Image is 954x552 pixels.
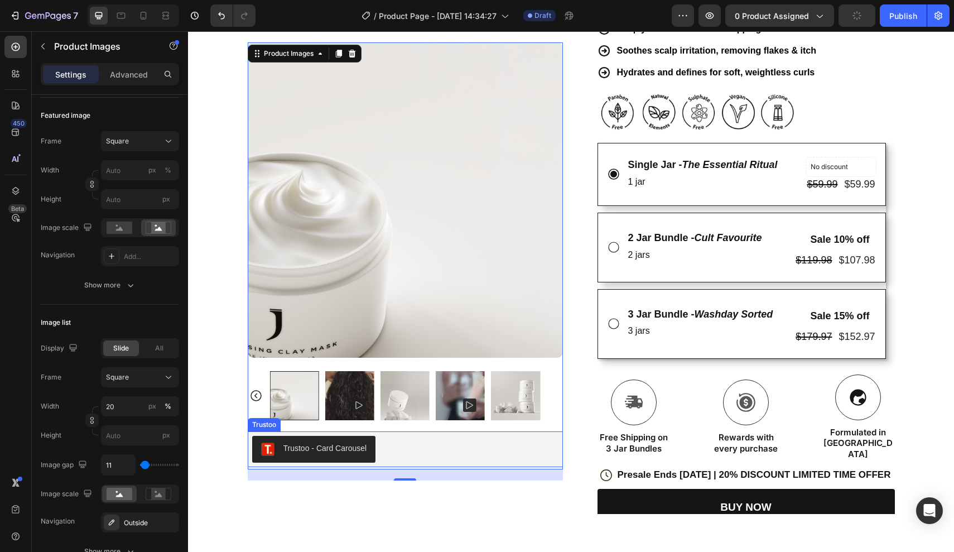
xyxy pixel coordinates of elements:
div: $119.98 [606,222,645,237]
input: px [101,189,179,209]
span: 0 product assigned [735,10,809,22]
div: Add... [124,252,176,262]
input: px% [101,396,179,416]
p: 3 Jar Bundle - [440,277,585,290]
div: BUY NOW [532,469,583,483]
i: The Essential Ritual [494,128,590,139]
div: Outside [124,518,176,528]
label: Height [41,430,61,440]
p: Free Shipping on 3 Jar Bundles [411,401,481,423]
pre: Sale 15% off [615,272,688,298]
input: Auto [102,455,135,475]
div: Image list [41,318,71,328]
button: px [161,164,175,177]
div: Image scale [41,220,94,236]
p: Advanced [110,69,148,80]
button: Show more [41,275,179,295]
div: Publish [889,10,917,22]
pre: Sale 10% off [615,195,688,222]
button: 7 [4,4,83,27]
div: Image scale [41,487,94,502]
p: 2 Jar Bundle - [440,200,574,213]
input: px% [101,160,179,180]
span: Slide [113,343,129,353]
button: Publish [880,4,927,27]
button: % [146,164,159,177]
label: Width [41,401,59,411]
iframe: Design area [188,31,954,514]
label: Height [41,194,61,204]
p: 3 jars [440,292,585,308]
div: $59.99 [618,146,651,161]
strong: Hydrates and defines for soft, weightless curls [429,36,627,46]
span: px [162,195,170,203]
button: Square [101,131,179,151]
p: Formulated in [GEOGRAPHIC_DATA] [635,396,706,429]
button: 0 product assigned [725,4,834,27]
div: Open Intercom Messenger [916,497,943,524]
div: px [148,401,156,411]
div: Display [41,341,80,356]
div: Navigation [41,516,75,526]
button: BUY NOW [409,458,707,494]
div: % [165,165,171,175]
div: Image gap [41,458,89,473]
div: $59.99 [655,146,688,161]
div: 450 [11,119,27,128]
div: Navigation [41,250,75,260]
div: $179.97 [606,298,645,313]
span: Presale Ends [DATE] | 20% DISCOUNT LIMITED TIME OFFER [430,438,703,449]
label: Width [41,165,59,175]
span: Draft [534,11,551,21]
button: Square [101,367,179,387]
div: Undo/Redo [210,4,256,27]
span: / [374,10,377,22]
span: Square [106,372,129,382]
p: 7 [73,9,78,22]
div: Beta [8,204,27,213]
span: Product Page - [DATE] 14:34:27 [379,10,497,22]
span: Square [106,136,129,146]
i: Cult Favourite [507,201,574,212]
div: Show more [84,280,136,291]
input: px [101,425,179,445]
p: 1 jar [440,143,590,159]
button: % [146,400,159,413]
div: px [148,165,156,175]
span: px [162,431,170,439]
label: Frame [41,136,61,146]
i: Washday Sorted [507,277,585,289]
div: $152.97 [649,298,688,313]
button: px [161,400,175,413]
span: All [155,343,163,353]
img: scentedfree-paraben-free-natural-elements-260nw-2224823533_jpg.webp [409,59,609,102]
p: Single Jar - [440,127,590,140]
p: No discount [623,131,683,141]
div: % [165,401,171,411]
p: Rewards with every purchase [523,401,594,423]
label: Frame [41,372,61,382]
div: $107.98 [649,222,688,237]
p: 2 jars [440,216,574,232]
p: Product Images [54,40,149,53]
div: Featured image [41,111,90,121]
p: Settings [55,69,86,80]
